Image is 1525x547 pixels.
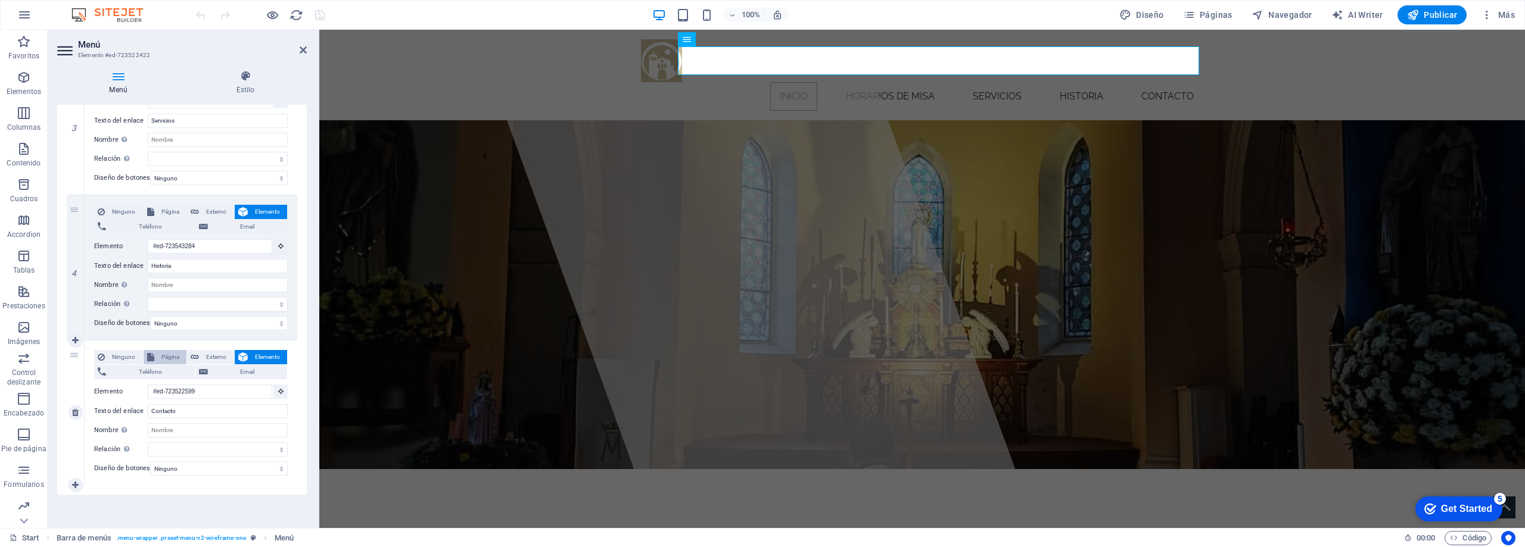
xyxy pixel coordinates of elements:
[94,133,148,147] label: Nombre
[195,220,288,234] button: Email
[1331,9,1383,21] span: AI Writer
[251,205,284,219] span: Elemento
[66,268,83,278] em: 4
[158,350,183,364] span: Página
[275,531,294,545] span: Haz clic para seleccionar y doble clic para editar
[7,230,41,239] p: Accordion
[94,461,150,476] label: Diseño de botones
[158,205,183,219] span: Página
[1417,531,1435,545] span: 00 00
[195,365,288,379] button: Email
[4,480,43,489] p: Formularios
[203,350,231,364] span: Externo
[148,278,288,292] input: Nombre
[110,365,191,379] span: Teléfono
[116,531,246,545] span: . menu-wrapper .preset-menu-v2-wireframe-one
[148,114,288,128] input: Texto del enlace...
[265,8,279,22] button: Haz clic para salir del modo de previsualización y seguir editando
[1115,5,1169,24] button: Diseño
[1252,9,1312,21] span: Navegador
[1115,5,1169,24] div: Diseño (Ctrl+Alt+Y)
[211,365,284,379] span: Email
[1425,533,1427,542] span: :
[1407,9,1458,21] span: Publicar
[4,408,44,418] p: Encabezado
[184,70,307,95] h4: Estilo
[35,13,86,24] div: Get Started
[144,205,187,219] button: Página
[251,350,284,364] span: Elemento
[1404,531,1436,545] h6: Tiempo de la sesión
[148,133,288,147] input: Nombre
[1450,531,1486,545] span: Código
[94,385,148,399] label: Elemento
[94,239,148,254] label: Elemento
[148,404,288,418] input: Texto del enlace...
[1247,5,1317,24] button: Navegador
[94,205,143,219] button: Ninguno
[289,8,303,22] button: reload
[78,50,283,61] h3: Elemento #ed-723522422
[94,442,148,457] label: Relación
[13,265,35,275] p: Tablas
[1445,531,1492,545] button: Código
[290,8,303,22] i: Volver a cargar página
[1481,9,1515,21] span: Más
[78,39,307,50] h2: Menú
[322,497,858,525] span: Parroquia del [DEMOGRAPHIC_DATA] de Pirque
[10,194,38,204] p: Cuadros
[148,259,288,273] input: Texto del enlace...
[88,2,100,14] div: 5
[211,220,284,234] span: Email
[108,350,139,364] span: Ninguno
[110,220,191,234] span: Teléfono
[144,350,187,364] button: Página
[772,10,783,20] i: Al redimensionar, ajustar el nivel de zoom automáticamente para ajustarse al dispositivo elegido.
[94,404,148,418] label: Texto del enlace
[94,350,143,364] button: Ninguno
[251,535,256,541] i: Este elemento es un preajuste personalizable
[7,158,41,168] p: Contenido
[148,239,272,254] input: Ningún elemento seleccionado
[148,423,288,437] input: Nombre
[94,297,148,311] label: Relación
[94,259,148,273] label: Texto del enlace
[94,152,148,166] label: Relación
[1327,5,1388,24] button: AI Writer
[10,531,39,545] a: Haz clic para cancelar la selección y doble clic para abrir páginas
[94,171,150,185] label: Diseño de botones
[1476,5,1520,24] button: Más
[108,205,139,219] span: Ninguno
[57,531,111,545] span: Haz clic para seleccionar y doble clic para editar
[235,350,288,364] button: Elemento
[94,220,195,234] button: Teléfono
[8,51,39,61] p: Favoritos
[94,316,150,330] label: Diseño de botones
[187,205,234,219] button: Externo
[2,301,45,311] p: Prestaciones
[66,123,83,133] em: 3
[723,8,765,22] button: 100%
[10,6,97,31] div: Get Started 5 items remaining, 0% complete
[741,8,760,22] h6: 100%
[1178,5,1237,24] button: Páginas
[57,70,184,95] h4: Menú
[8,337,40,346] p: Imágenes
[94,278,148,292] label: Nombre
[1,444,46,454] p: Pie de página
[1398,5,1467,24] button: Publicar
[94,423,148,437] label: Nombre
[148,385,272,399] input: Ningún elemento seleccionado
[94,114,148,128] label: Texto del enlace
[57,531,294,545] nav: breadcrumb
[69,8,158,22] img: Editor Logo
[235,205,288,219] button: Elemento
[1501,531,1515,545] button: Usercentrics
[203,205,231,219] span: Externo
[7,87,41,96] p: Elementos
[187,350,234,364] button: Externo
[1119,9,1164,21] span: Diseño
[94,365,195,379] button: Teléfono
[7,123,41,132] p: Columnas
[1183,9,1233,21] span: Páginas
